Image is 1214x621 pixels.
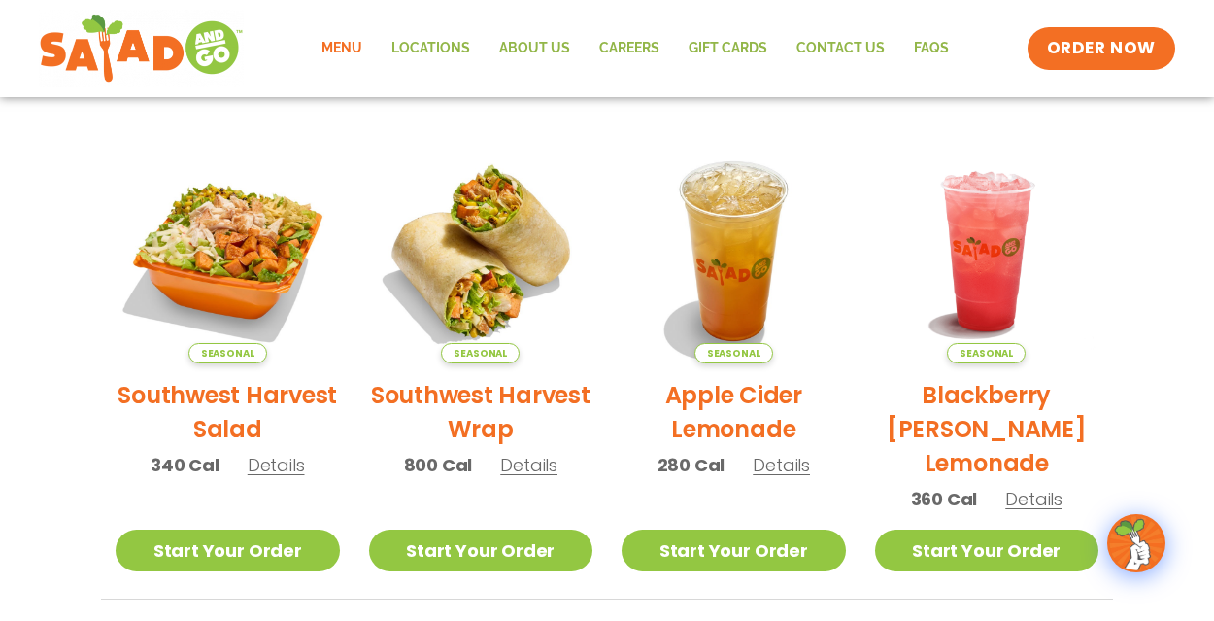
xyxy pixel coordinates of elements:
[911,486,978,512] span: 360 Cal
[622,378,846,446] h2: Apple Cider Lemonade
[694,343,773,363] span: Seasonal
[39,10,244,87] img: new-SAG-logo-768×292
[116,139,340,363] img: Product photo for Southwest Harvest Salad
[307,26,377,71] a: Menu
[899,26,963,71] a: FAQs
[500,453,557,477] span: Details
[782,26,899,71] a: Contact Us
[377,26,485,71] a: Locations
[369,139,593,363] img: Product photo for Southwest Harvest Wrap
[658,452,725,478] span: 280 Cal
[622,139,846,363] img: Product photo for Apple Cider Lemonade
[369,530,593,571] a: Start Your Order
[674,26,782,71] a: GIFT CARDS
[116,378,340,446] h2: Southwest Harvest Salad
[1005,487,1062,511] span: Details
[1028,27,1175,70] a: ORDER NOW
[307,26,963,71] nav: Menu
[485,26,585,71] a: About Us
[151,452,219,478] span: 340 Cal
[441,343,520,363] span: Seasonal
[875,378,1099,480] h2: Blackberry [PERSON_NAME] Lemonade
[1109,516,1163,570] img: wpChatIcon
[875,530,1099,571] a: Start Your Order
[188,343,267,363] span: Seasonal
[1047,37,1156,60] span: ORDER NOW
[116,530,340,571] a: Start Your Order
[585,26,674,71] a: Careers
[404,452,473,478] span: 800 Cal
[875,139,1099,363] img: Product photo for Blackberry Bramble Lemonade
[753,453,810,477] span: Details
[369,378,593,446] h2: Southwest Harvest Wrap
[947,343,1026,363] span: Seasonal
[248,453,305,477] span: Details
[622,530,846,571] a: Start Your Order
